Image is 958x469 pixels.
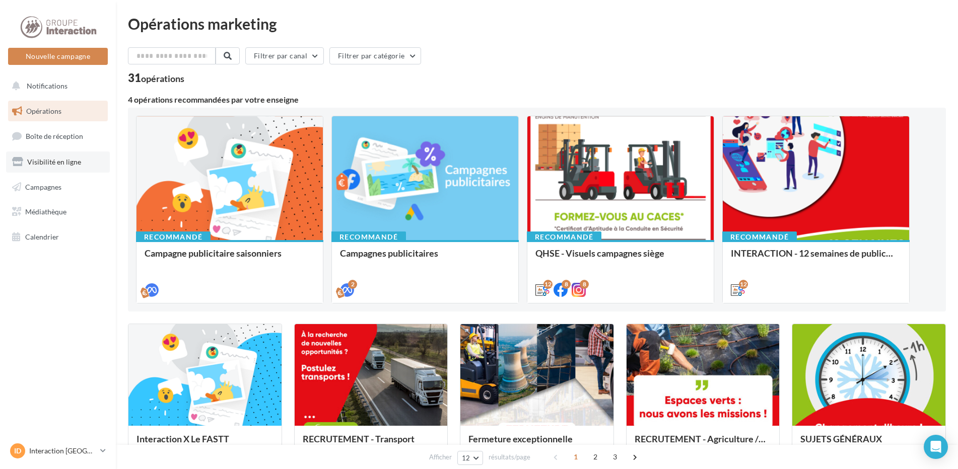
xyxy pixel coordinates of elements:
[245,47,324,64] button: Filtrer par canal
[348,280,357,289] div: 2
[800,434,937,454] div: SUJETS GÉNÉRAUX
[535,248,706,268] div: QHSE - Visuels campagnes siège
[27,82,67,90] span: Notifications
[6,75,106,97] button: Notifications
[128,16,946,31] div: Opérations marketing
[527,231,601,243] div: Recommandé
[468,434,605,454] div: Fermeture exceptionnelle
[562,280,571,289] div: 8
[25,207,66,216] span: Médiathèque
[14,446,21,456] span: ID
[26,132,83,140] span: Boîte de réception
[607,449,623,465] span: 3
[731,248,901,268] div: INTERACTION - 12 semaines de publication
[128,72,184,84] div: 31
[141,74,184,83] div: opérations
[8,48,108,65] button: Nouvelle campagne
[429,452,452,462] span: Afficher
[587,449,603,465] span: 2
[29,446,96,456] p: Interaction [GEOGRAPHIC_DATA]
[457,451,483,465] button: 12
[25,182,61,191] span: Campagnes
[635,434,772,454] div: RECRUTEMENT - Agriculture / Espaces verts
[329,47,421,64] button: Filtrer par catégorie
[331,231,406,243] div: Recommandé
[739,280,748,289] div: 12
[136,434,273,454] div: Interaction X Le FASTT
[489,452,530,462] span: résultats/page
[8,441,108,460] a: ID Interaction [GEOGRAPHIC_DATA]
[303,434,440,454] div: RECRUTEMENT - Transport
[26,107,61,115] span: Opérations
[27,158,81,166] span: Visibilité en ligne
[543,280,553,289] div: 12
[6,201,110,222] a: Médiathèque
[25,232,59,241] span: Calendrier
[6,125,110,147] a: Boîte de réception
[136,231,211,243] div: Recommandé
[128,96,946,104] div: 4 opérations recommandées par votre enseigne
[568,449,584,465] span: 1
[6,151,110,173] a: Visibilité en ligne
[340,248,510,268] div: Campagnes publicitaires
[924,435,948,459] div: Open Intercom Messenger
[6,177,110,198] a: Campagnes
[580,280,589,289] div: 8
[462,454,470,462] span: 12
[6,226,110,248] a: Calendrier
[722,231,797,243] div: Recommandé
[145,248,315,268] div: Campagne publicitaire saisonniers
[6,101,110,122] a: Opérations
